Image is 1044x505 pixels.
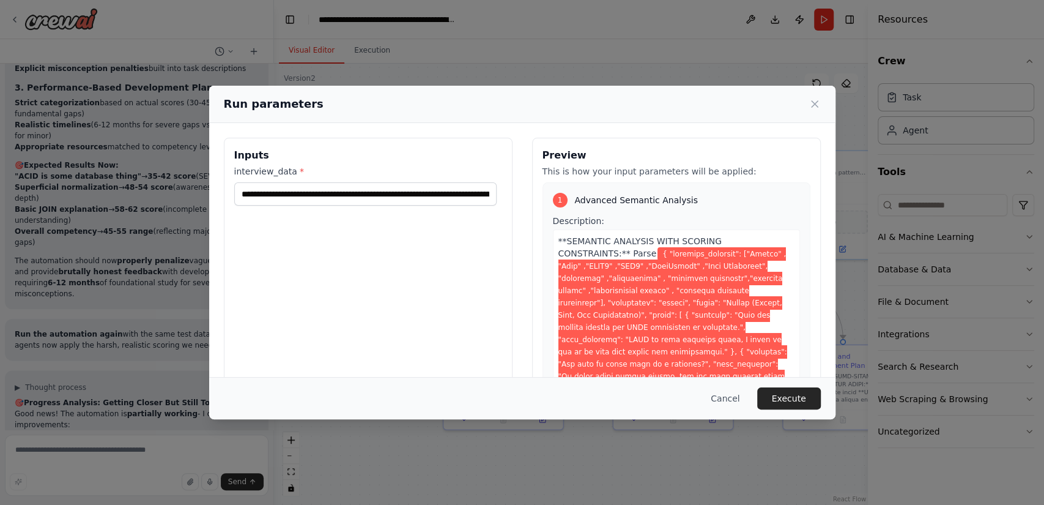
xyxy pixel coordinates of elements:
h3: Preview [542,148,810,163]
p: This is how your input parameters will be applied: [542,165,810,178]
div: 1 [553,193,568,208]
button: Cancel [701,387,749,410]
label: interview_data [234,165,502,178]
h3: Inputs [234,148,502,163]
button: Execute [757,387,821,410]
span: **SEMANTIC ANALYSIS WITH SCORING CONSTRAINTS:** Parse [558,236,722,258]
span: Description: [553,216,604,226]
span: Variable: interview_data [558,247,794,469]
h2: Run parameters [224,95,324,113]
span: Advanced Semantic Analysis [575,194,698,206]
